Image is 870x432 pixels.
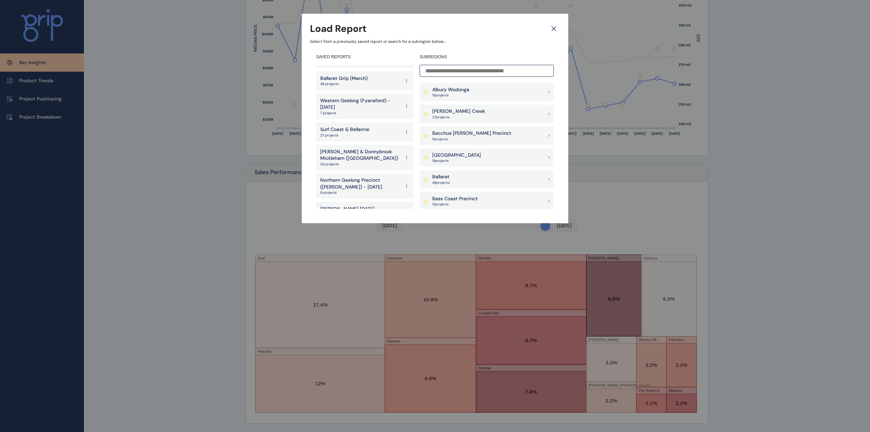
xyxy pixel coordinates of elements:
[320,111,400,116] p: 7 projects
[316,54,413,60] h4: SAVED REPORTS
[320,133,369,138] p: 27 projects
[320,162,400,167] p: 29 projects
[432,86,469,93] p: Albury Wodonga
[320,126,369,133] p: Surf Coast & Bellarine
[432,93,469,98] p: 15 project s
[310,39,560,45] p: Select from a previously saved report or search for a subregion below...
[320,206,375,213] p: [PERSON_NAME] [DATE]
[310,22,366,35] h3: Load Report
[432,173,450,180] p: Ballarat
[320,190,400,195] p: 9 projects
[432,195,478,202] p: Bass Coast Precinct
[432,180,450,185] p: 48 project s
[320,148,400,162] p: [PERSON_NAME] & Donnybrook Mickleham ([GEOGRAPHIC_DATA])
[320,97,400,111] p: Western Geelong (Fyansford) - [DATE]
[432,115,485,120] p: 27 project s
[432,152,481,159] p: [GEOGRAPHIC_DATA]
[432,130,511,137] p: Bacchus [PERSON_NAME] Precinct
[420,54,554,60] h4: SUBREGIONS
[432,108,485,115] p: [PERSON_NAME] Creek
[432,202,478,207] p: 13 project s
[432,158,481,163] p: 18 project s
[320,75,368,82] p: Ballarat Grip (March)
[320,177,400,190] p: Northern Geelong Precinct ([PERSON_NAME]) - [DATE]
[432,137,511,142] p: 5 project s
[320,82,368,86] p: 48 projects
